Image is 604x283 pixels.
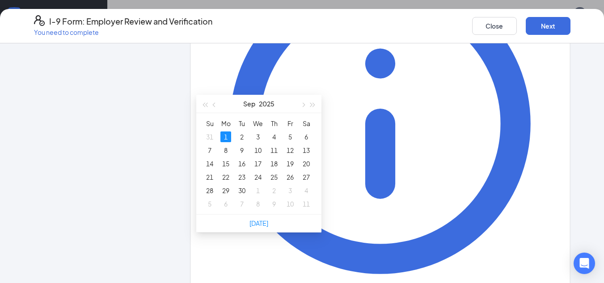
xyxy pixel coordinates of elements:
[298,144,314,157] td: 2025-09-13
[250,157,266,170] td: 2025-09-17
[282,157,298,170] td: 2025-09-19
[301,172,312,182] div: 27
[526,17,570,35] button: Next
[269,131,279,142] div: 4
[202,197,218,211] td: 2025-10-05
[298,130,314,144] td: 2025-09-06
[204,158,215,169] div: 14
[202,117,218,130] th: Su
[574,253,595,274] div: Open Intercom Messenger
[202,130,218,144] td: 2025-08-31
[220,172,231,182] div: 22
[237,131,247,142] div: 2
[298,117,314,130] th: Sa
[234,144,250,157] td: 2025-09-09
[282,117,298,130] th: Fr
[220,199,231,209] div: 6
[250,170,266,184] td: 2025-09-24
[218,170,234,184] td: 2025-09-22
[266,197,282,211] td: 2025-10-09
[234,157,250,170] td: 2025-09-16
[301,145,312,156] div: 13
[253,199,263,209] div: 8
[202,157,218,170] td: 2025-09-14
[269,158,279,169] div: 18
[266,170,282,184] td: 2025-09-25
[220,185,231,196] div: 29
[234,197,250,211] td: 2025-10-07
[269,172,279,182] div: 25
[202,184,218,197] td: 2025-09-28
[220,145,231,156] div: 8
[253,145,263,156] div: 10
[49,15,212,28] h4: I-9 Form: Employer Review and Verification
[250,117,266,130] th: We
[250,144,266,157] td: 2025-09-10
[234,117,250,130] th: Tu
[237,185,247,196] div: 30
[282,197,298,211] td: 2025-10-10
[298,157,314,170] td: 2025-09-20
[243,95,255,113] button: Sep
[204,131,215,142] div: 31
[234,170,250,184] td: 2025-09-23
[253,172,263,182] div: 24
[220,131,231,142] div: 1
[301,131,312,142] div: 6
[285,185,296,196] div: 3
[285,172,296,182] div: 26
[237,172,247,182] div: 23
[34,28,212,37] p: You need to complete
[269,145,279,156] div: 11
[234,130,250,144] td: 2025-09-02
[218,117,234,130] th: Mo
[269,199,279,209] div: 9
[301,185,312,196] div: 4
[298,197,314,211] td: 2025-10-11
[285,158,296,169] div: 19
[472,17,517,35] button: Close
[253,185,263,196] div: 1
[34,15,45,26] svg: FormI9EVerifyIcon
[202,144,218,157] td: 2025-09-07
[266,144,282,157] td: 2025-09-11
[237,158,247,169] div: 16
[301,158,312,169] div: 20
[218,197,234,211] td: 2025-10-06
[250,184,266,197] td: 2025-10-01
[220,158,231,169] div: 15
[218,130,234,144] td: 2025-09-01
[218,157,234,170] td: 2025-09-15
[218,184,234,197] td: 2025-09-29
[285,199,296,209] div: 10
[250,197,266,211] td: 2025-10-08
[269,185,279,196] div: 2
[237,145,247,156] div: 9
[259,95,275,113] button: 2025
[250,130,266,144] td: 2025-09-03
[285,145,296,156] div: 12
[282,184,298,197] td: 2025-10-03
[282,144,298,157] td: 2025-09-12
[266,184,282,197] td: 2025-10-02
[204,172,215,182] div: 21
[218,144,234,157] td: 2025-09-08
[282,130,298,144] td: 2025-09-05
[266,130,282,144] td: 2025-09-04
[266,117,282,130] th: Th
[266,157,282,170] td: 2025-09-18
[298,184,314,197] td: 2025-10-04
[301,199,312,209] div: 11
[285,131,296,142] div: 5
[253,158,263,169] div: 17
[253,131,263,142] div: 3
[237,199,247,209] div: 7
[204,145,215,156] div: 7
[249,219,268,227] a: [DATE]
[234,184,250,197] td: 2025-09-30
[298,170,314,184] td: 2025-09-27
[204,185,215,196] div: 28
[202,170,218,184] td: 2025-09-21
[282,170,298,184] td: 2025-09-26
[204,199,215,209] div: 5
